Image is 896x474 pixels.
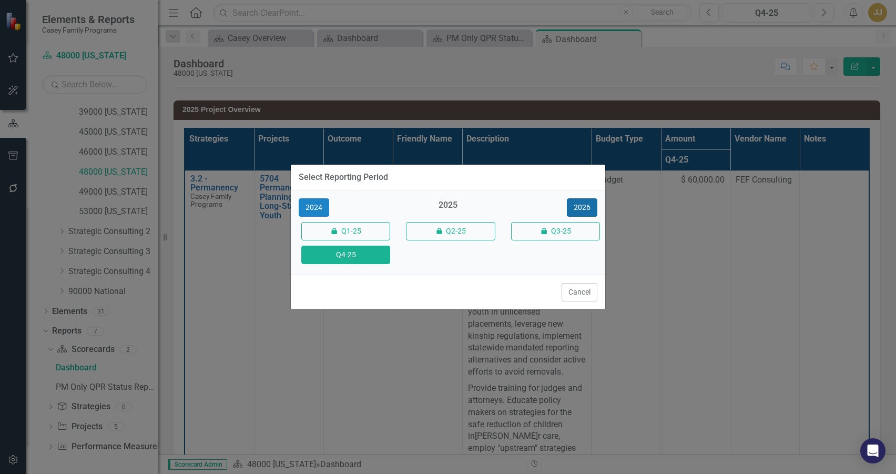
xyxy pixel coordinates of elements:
[301,246,390,264] button: Q4-25
[511,222,600,240] button: Q3-25
[299,198,329,217] button: 2024
[860,438,885,463] div: Open Intercom Messenger
[301,222,390,240] button: Q1-25
[299,173,388,182] div: Select Reporting Period
[403,199,492,217] div: 2025
[567,198,597,217] button: 2026
[406,222,495,240] button: Q2-25
[562,283,597,301] button: Cancel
